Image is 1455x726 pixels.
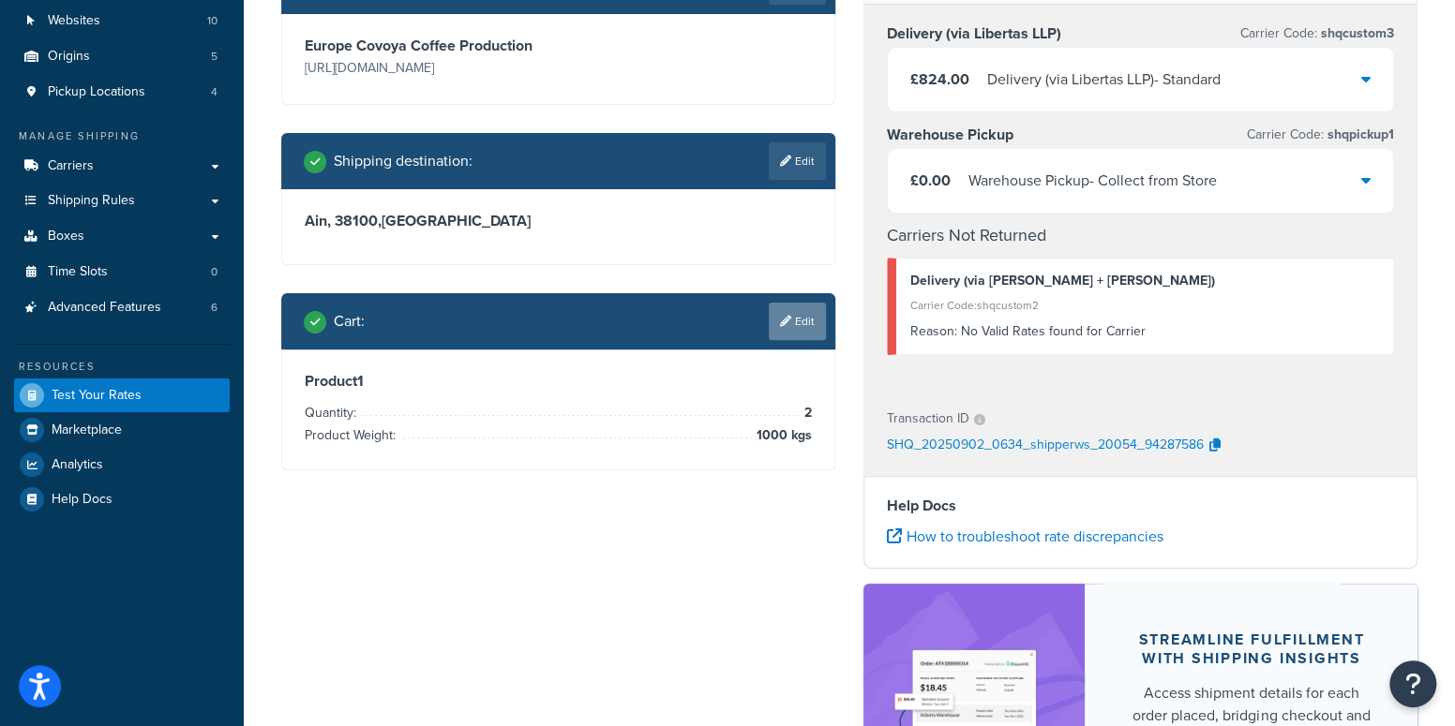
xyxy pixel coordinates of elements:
[52,457,103,473] span: Analytics
[14,75,230,110] a: Pickup Locations4
[48,49,90,65] span: Origins
[211,264,217,280] span: 0
[14,4,230,38] a: Websites10
[48,300,161,316] span: Advanced Features
[887,495,1394,517] h4: Help Docs
[14,290,230,325] li: Advanced Features
[211,300,217,316] span: 6
[14,290,230,325] a: Advanced Features6
[752,424,812,447] span: 1000 kgs
[14,39,230,74] li: Origins
[910,170,951,191] span: £0.00
[14,128,230,144] div: Manage Shipping
[14,75,230,110] li: Pickup Locations
[14,378,230,412] a: Test Your Rates
[211,84,217,100] span: 4
[48,158,94,174] span: Carriers
[14,359,230,375] div: Resources
[207,13,217,29] span: 10
[887,406,969,432] p: Transaction ID
[1389,660,1436,707] button: Open Resource Center
[1317,23,1394,43] span: shqcustom3
[1130,630,1372,668] div: Streamline Fulfillment with Shipping Insights
[211,49,217,65] span: 5
[305,37,554,55] h3: Europe Covoya Coffee Production
[1247,122,1394,148] p: Carrier Code:
[887,24,1061,43] h3: Delivery (via Libertas LLP)
[48,13,100,29] span: Websites
[910,292,1379,319] div: Carrier Code: shqcustom2
[769,142,826,180] a: Edit
[14,255,230,289] a: Time Slots0
[800,402,812,424] span: 2
[334,153,472,170] h2: Shipping destination :
[52,422,122,438] span: Marketplace
[305,403,361,422] span: Quantity:
[887,223,1394,248] h4: Carriers Not Returned
[14,482,230,516] a: Help Docs
[910,319,1379,345] div: No Valid Rates found for Carrier
[769,303,826,340] a: Edit
[910,268,1379,294] div: Delivery (via [PERSON_NAME] + [PERSON_NAME])
[14,184,230,218] a: Shipping Rules
[14,39,230,74] a: Origins5
[910,321,957,341] span: Reason:
[305,55,554,81] p: [URL][DOMAIN_NAME]
[14,4,230,38] li: Websites
[14,413,230,447] a: Marketplace
[887,526,1163,547] a: How to troubleshoot rate discrepancies
[14,149,230,184] a: Carriers
[52,388,142,404] span: Test Your Rates
[305,212,812,230] h3: Ain, 38100 , [GEOGRAPHIC_DATA]
[968,168,1217,194] div: Warehouse Pickup - Collect from Store
[48,193,135,209] span: Shipping Rules
[305,425,400,445] span: Product Weight:
[14,448,230,482] a: Analytics
[14,219,230,254] a: Boxes
[1324,125,1394,144] span: shqpickup1
[334,313,365,330] h2: Cart :
[48,229,84,244] span: Boxes
[1240,21,1394,47] p: Carrier Code:
[305,372,812,391] h3: Product 1
[887,432,1204,460] p: SHQ_20250902_0634_shipperws_20054_94287586
[48,264,108,280] span: Time Slots
[48,84,145,100] span: Pickup Locations
[887,126,1013,144] h3: Warehouse Pickup
[987,67,1221,93] div: Delivery (via Libertas LLP) - Standard
[52,492,112,508] span: Help Docs
[14,255,230,289] li: Time Slots
[910,68,969,90] span: £824.00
